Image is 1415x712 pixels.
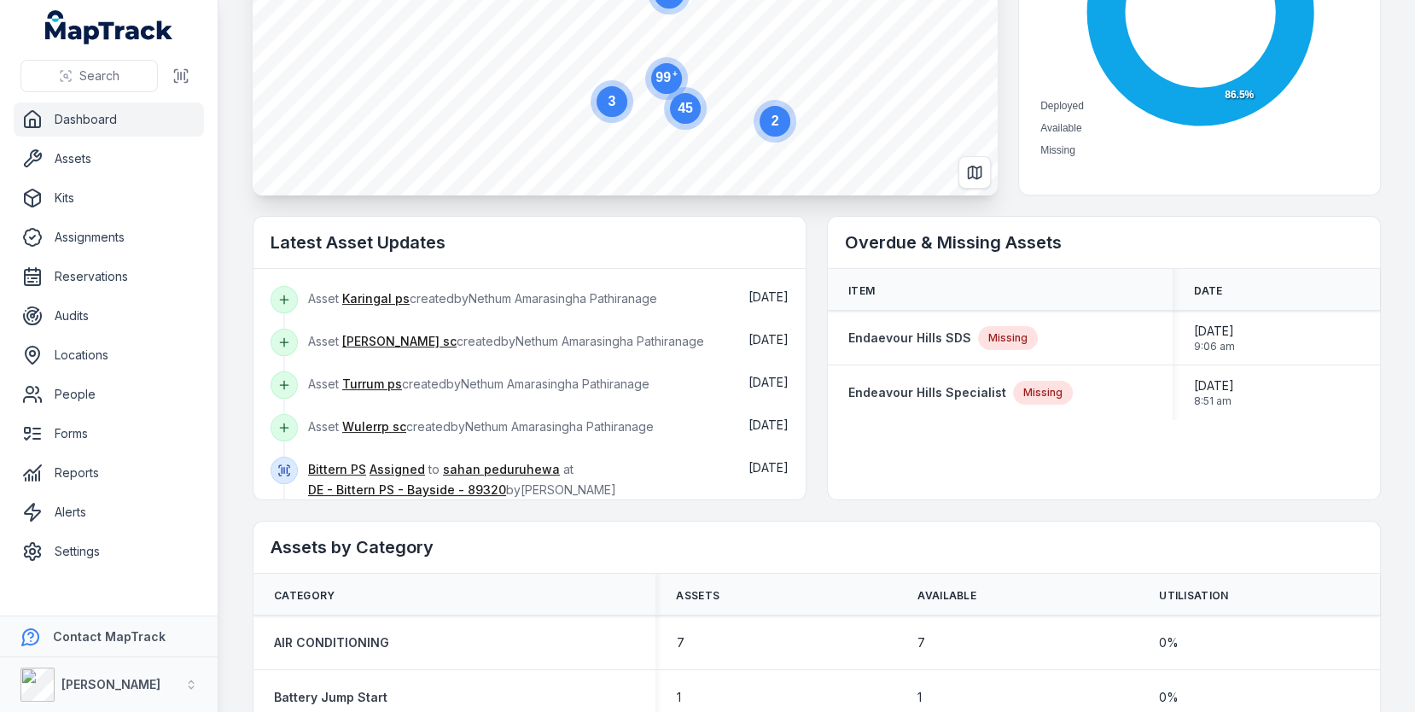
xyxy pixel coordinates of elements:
[1040,122,1081,134] span: Available
[848,384,1006,401] a: Endeavour Hills Specialist
[1040,100,1084,112] span: Deployed
[14,220,204,254] a: Assignments
[308,462,616,497] span: to at by [PERSON_NAME]
[20,60,158,92] button: Search
[14,142,204,176] a: Assets
[678,101,693,115] text: 45
[1193,340,1234,353] span: 9:06 am
[14,456,204,490] a: Reports
[772,114,779,128] text: 2
[14,495,204,529] a: Alerts
[308,461,366,478] a: Bittern PS
[342,333,457,350] a: [PERSON_NAME] sc
[14,102,204,137] a: Dashboard
[53,629,166,644] strong: Contact MapTrack
[1193,323,1234,340] span: [DATE]
[748,332,789,347] time: 10/09/2025, 10:04:26 am
[274,634,389,651] a: AIR CONDITIONING
[676,689,680,706] span: 1
[848,330,971,347] a: Endaevour Hills SDS
[1013,381,1073,405] div: Missing
[676,589,719,603] span: Assets
[308,419,654,434] span: Asset created by Nethum Amarasingha Pathiranage
[748,375,789,389] span: [DATE]
[14,260,204,294] a: Reservations
[308,376,649,391] span: Asset created by Nethum Amarasingha Pathiranage
[308,291,657,306] span: Asset created by Nethum Amarasingha Pathiranage
[748,332,789,347] span: [DATE]
[848,284,875,298] span: Item
[14,377,204,411] a: People
[443,461,560,478] a: sahan peduruhewa
[676,634,684,651] span: 7
[748,289,789,304] time: 10/09/2025, 11:22:11 am
[61,677,160,692] strong: [PERSON_NAME]
[1193,394,1233,408] span: 8:51 am
[342,290,410,307] a: Karingal ps
[308,334,704,348] span: Asset created by Nethum Amarasingha Pathiranage
[748,417,789,432] span: [DATE]
[14,534,204,569] a: Settings
[748,460,789,475] span: [DATE]
[917,689,922,706] span: 1
[609,94,616,108] text: 3
[748,375,789,389] time: 05/09/2025, 3:23:19 pm
[1193,323,1234,353] time: 01/08/2025, 9:06:46 am
[1193,377,1233,394] span: [DATE]
[1193,284,1222,298] span: Date
[958,156,991,189] button: Switch to Map View
[271,535,1363,559] h2: Assets by Category
[14,181,204,215] a: Kits
[45,10,173,44] a: MapTrack
[79,67,119,85] span: Search
[978,326,1038,350] div: Missing
[274,589,335,603] span: Category
[14,299,204,333] a: Audits
[342,418,406,435] a: Wulerrp sc
[1159,689,1179,706] span: 0 %
[748,460,789,475] time: 04/09/2025, 3:15:54 pm
[845,231,1363,254] h2: Overdue & Missing Assets
[1193,377,1233,408] time: 01/08/2025, 8:51:18 am
[342,376,402,393] a: Turrum ps
[14,417,204,451] a: Forms
[673,69,678,79] tspan: +
[1040,144,1075,156] span: Missing
[14,338,204,372] a: Locations
[917,634,925,651] span: 7
[308,481,506,499] a: DE - Bittern PS - Bayside - 89320
[748,417,789,432] time: 05/09/2025, 1:52:26 pm
[370,461,425,478] a: Assigned
[1159,634,1179,651] span: 0 %
[271,231,789,254] h2: Latest Asset Updates
[748,289,789,304] span: [DATE]
[274,689,387,706] a: Battery Jump Start
[655,69,678,85] text: 99
[917,589,976,603] span: Available
[1159,589,1228,603] span: Utilisation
